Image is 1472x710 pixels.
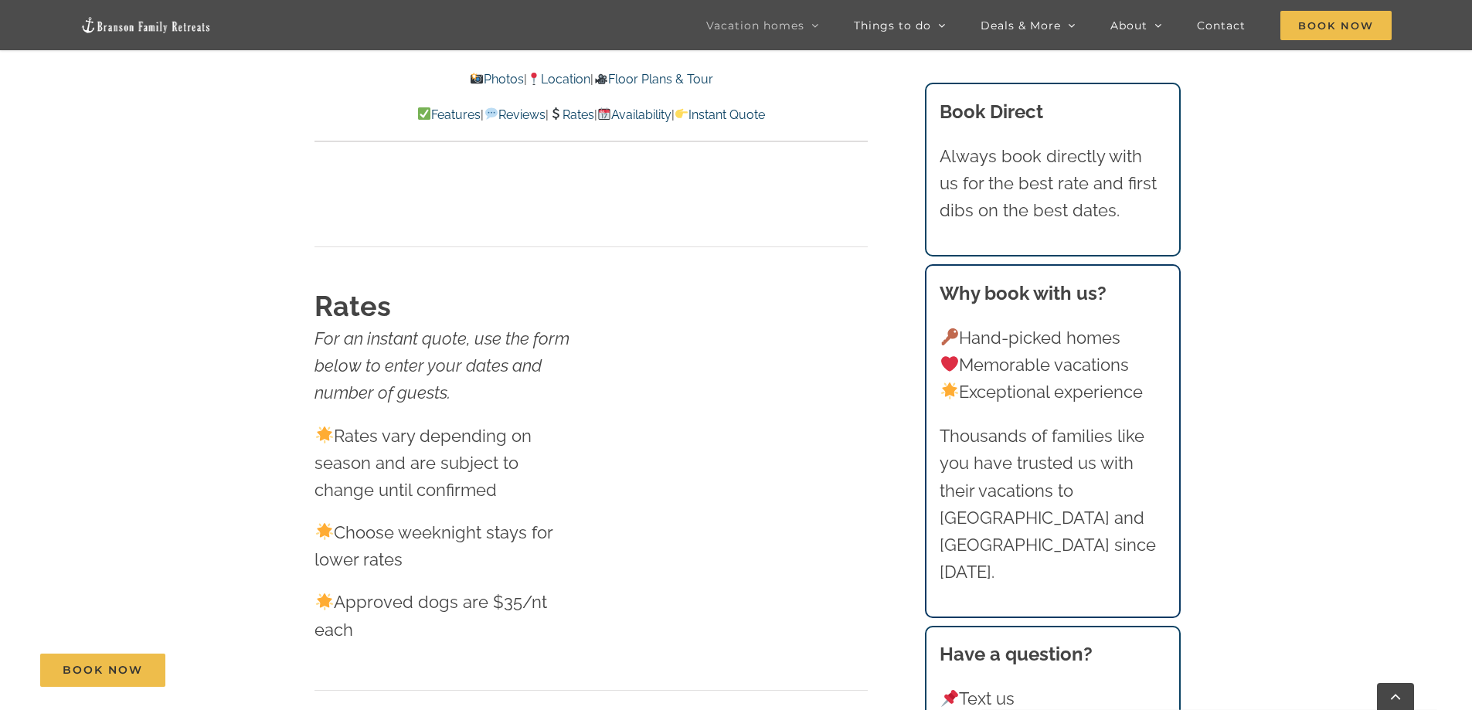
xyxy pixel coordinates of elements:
a: Reviews [484,107,545,122]
img: 💲 [549,107,562,120]
img: 👉 [675,107,688,120]
img: ✅ [418,107,430,120]
p: | | [314,70,868,90]
p: Approved dogs are $35/nt each [314,589,580,643]
p: Choose weeknight stays for lower rates [314,519,580,573]
a: Rates [549,107,594,122]
h3: Why book with us? [940,280,1165,307]
span: Vacation homes [706,20,804,31]
img: 🌟 [941,382,958,399]
img: 💬 [485,107,498,120]
img: 🔑 [941,328,958,345]
span: Book Now [63,664,143,677]
img: 🌟 [316,523,333,540]
img: Branson Family Retreats Logo [80,16,212,34]
img: 🌟 [316,593,333,610]
span: Book Now [1280,11,1392,40]
em: For an instant quote, use the form below to enter your dates and number of guests. [314,328,569,403]
span: Contact [1197,20,1246,31]
p: Thousands of families like you have trusted us with their vacations to [GEOGRAPHIC_DATA] and [GEO... [940,423,1165,586]
a: Availability [597,107,671,122]
strong: Rates [314,290,391,322]
img: 📍 [528,73,540,85]
a: Instant Quote [675,107,765,122]
a: Book Now [40,654,165,687]
p: | | | | [314,105,868,125]
p: Hand-picked homes Memorable vacations Exceptional experience [940,324,1165,406]
a: Features [417,107,481,122]
img: ❤️ [941,355,958,372]
p: Always book directly with us for the best rate and first dibs on the best dates. [940,143,1165,225]
img: 📸 [471,73,483,85]
a: Photos [470,72,524,87]
b: Book Direct [940,100,1043,123]
img: 🎥 [595,73,607,85]
span: Things to do [854,20,931,31]
a: Floor Plans & Tour [593,72,712,87]
img: 📆 [598,107,610,120]
p: Rates vary depending on season and are subject to change until confirmed [314,423,580,504]
span: Deals & More [981,20,1061,31]
iframe: Highland Retreat - Multiple Month Calendar Widget [603,287,869,641]
img: 📌 [941,690,958,707]
strong: Have a question? [940,643,1093,665]
span: About [1110,20,1147,31]
a: Location [527,72,590,87]
img: 🌟 [316,426,333,443]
